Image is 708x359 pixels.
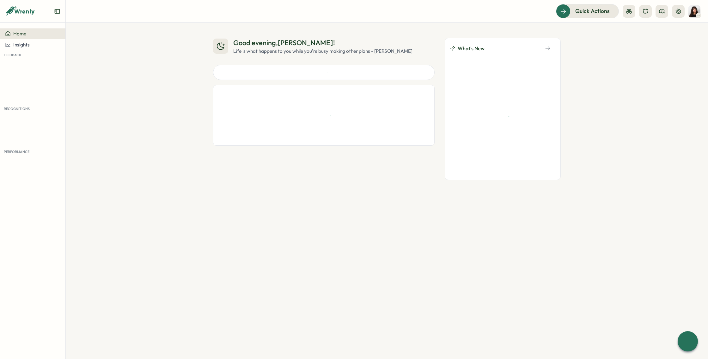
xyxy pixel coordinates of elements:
span: Home [13,31,26,37]
span: Insights [13,42,30,48]
span: Quick Actions [575,7,610,15]
div: Life is what happens to you while you're busy making other plans - [PERSON_NAME] [233,48,412,55]
div: Good evening , [PERSON_NAME] ! [233,38,412,48]
span: What's New [458,45,485,52]
button: Expand sidebar [54,8,60,15]
img: Kelly Rosa [688,5,700,17]
button: Quick Actions [556,4,619,18]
